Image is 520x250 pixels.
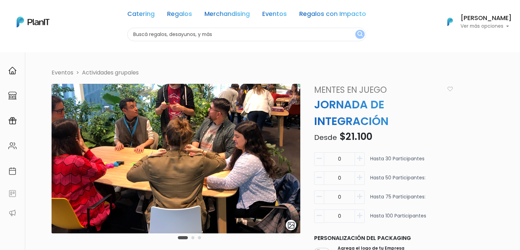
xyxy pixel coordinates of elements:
[82,69,139,77] a: Actividades grupales
[8,167,17,175] img: calendar-87d922413cdce8b2cf7b7f5f62616a5cf9e4887200fb71536465627b3292af00.svg
[191,236,194,239] button: Carousel Page 2
[370,174,426,188] p: Hasta 50 participantes:
[8,66,17,75] img: home-e721727adea9d79c4d83392d1f703f7f8bce08238fde08b1acbfd93340b81755.svg
[8,189,17,198] img: feedback-78b5a0c8f98aac82b08bfc38622c3050aee476f2c9584af64705fc4e61158814.svg
[52,84,300,233] img: 4-integracion.png
[443,14,458,29] img: PlanIt Logo
[460,15,512,21] h6: [PERSON_NAME]
[52,69,73,77] li: Eventos
[447,87,453,91] img: heart_icon
[8,117,17,125] img: campaigns-02234683943229c281be62815700db0a1741e53638e28bf9629b52c665b00959.svg
[299,11,366,19] a: Regalos con Impacto
[314,234,453,242] p: Personalización del packaging
[370,212,426,226] p: Hasta 100 participantes
[127,11,155,19] a: Catering
[314,133,337,142] span: Desde
[8,91,17,100] img: marketplace-4ceaa7011d94191e9ded77b95e3339b90024bf715f7c57f8cf31f2d8c509eaba.svg
[198,236,201,239] button: Carousel Page 3
[339,130,372,143] span: $21.100
[262,11,287,19] a: Eventos
[8,209,17,217] img: partners-52edf745621dab592f3b2c58e3bca9d71375a7ef29c3b500c9f145b62cc070d4.svg
[204,11,250,19] a: Merchandising
[127,28,366,41] input: Buscá regalos, desayunos, y más
[438,13,512,31] button: PlanIt Logo [PERSON_NAME] Ver más opciones
[287,221,295,229] img: gallery-light
[310,96,457,130] p: JORNADA DE INTEGRACIÓN
[310,84,445,96] a: Mentes en Juego
[8,142,17,150] img: people-662611757002400ad9ed0e3c099ab2801c6687ba6c219adb57efc949bc21e19d.svg
[370,155,425,169] p: Hasta 30 participantes
[47,69,489,78] nav: breadcrumb
[370,193,426,207] p: Hasta 75 participantes:
[17,17,49,27] img: PlanIt Logo
[460,24,512,29] p: Ver más opciones
[178,236,188,239] button: Carousel Page 1 (Current Slide)
[167,11,192,19] a: Regalos
[357,31,363,38] img: search_button-432b6d5273f82d61273b3651a40e1bd1b912527efae98b1b7a1b2c0702e16a8d.svg
[176,233,203,242] div: Carousel Pagination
